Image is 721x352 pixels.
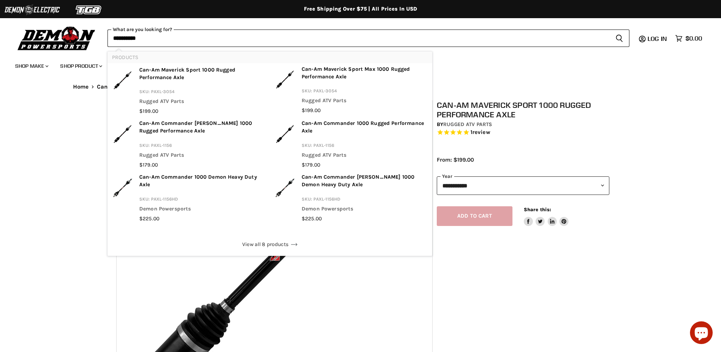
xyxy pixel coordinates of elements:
[139,88,265,98] p: SKU: PAXL-3054
[61,3,117,17] img: TGB Logo 2
[97,84,249,90] span: Can-Am Maverick Sport 1000 Rugged Performance Axle
[4,3,61,17] img: Demon Electric Logo 2
[302,97,428,107] p: Rugged ATV Parts
[302,162,320,168] span: $179.00
[73,84,89,90] a: Home
[437,120,609,129] div: by
[609,30,629,47] button: Search
[437,100,609,119] h1: Can-Am Maverick Sport 1000 Rugged Performance Axle
[112,173,265,223] a: Can-Am Commander 1000 Demon Heavy Duty Axle Can-Am Commander 1000 Demon Heavy Duty Axle SKU: PAXL...
[472,129,490,136] span: review
[139,215,159,222] span: $225.00
[9,58,53,74] a: Shop Make
[685,35,702,42] span: $0.00
[139,66,265,84] p: Can-Am Maverick Sport 1000 Rugged Performance Axle
[9,55,700,74] ul: Main menu
[671,33,706,44] a: $0.00
[437,156,474,163] span: From: $199.00
[274,120,428,169] a: Can-Am Commander 1000 Rugged Performance Axle Can-Am Commander 1000 Rugged Performance Axle SKU: ...
[274,65,428,115] a: Can-Am Maverick Sport Max 1000 Rugged Performance Axle Can-Am Maverick Sport Max 1000 Rugged Perf...
[242,241,297,248] span: View all 8 products
[443,121,492,128] a: Rugged ATV Parts
[437,129,609,137] span: Rated 5.0 out of 5 stars 1 reviews
[139,173,265,191] p: Can-Am Commander 1000 Demon Heavy Duty Axle
[302,120,428,137] p: Can-Am Commander 1000 Rugged Performance Axle
[112,173,133,201] img: Can-Am Commander 1000 Demon Heavy Duty Axle
[139,98,265,107] p: Rugged ATV Parts
[688,321,715,346] inbox-online-store-chat: Shopify online store chat
[107,171,270,225] li: products: Can-Am Commander 1000 Demon Heavy Duty Axle
[274,120,296,148] img: Can-Am Commander 1000 Rugged Performance Axle
[302,205,428,215] p: Demon Powersports
[107,117,270,171] li: products: Can-Am Commander Max 1000 Rugged Performance Axle
[55,58,107,74] a: Shop Product
[302,195,428,205] p: SKU: PAXL-1156HD
[107,30,629,47] form: Product
[112,66,265,115] a: Can-Am Maverick Sport 1000 Rugged Performance Axle Can-Am Maverick Sport 1000 Rugged Performance ...
[302,142,428,151] p: SKU: PAXL-1156
[107,51,432,234] div: Products
[139,151,265,161] p: Rugged ATV Parts
[270,171,432,226] li: products: Can-Am Commander Max 1000 Demon Heavy Duty Axle
[302,87,428,97] p: SKU: PAXL-3054
[107,63,270,118] li: products: Can-Am Maverick Sport 1000 Rugged Performance Axle
[139,108,158,114] span: $199.00
[470,129,490,136] span: 1 reviews
[270,63,432,117] li: products: Can-Am Maverick Sport Max 1000 Rugged Performance Axle
[58,6,663,12] div: Free Shipping Over $75 | All Prices In USD
[274,173,296,201] img: Can-Am Commander Max 1000 Demon Heavy Duty Axle
[112,66,133,94] img: Can-Am Maverick Sport 1000 Rugged Performance Axle
[524,207,551,212] span: Share this:
[112,120,133,148] img: Can-Am Commander Max 1000 Rugged Performance Axle
[139,120,265,137] p: Can-Am Commander [PERSON_NAME] 1000 Rugged Performance Axle
[58,84,663,90] nav: Breadcrumbs
[139,142,265,151] p: SKU: PAXL-1156
[648,35,667,42] span: Log in
[524,206,569,226] aside: Share this:
[107,51,432,63] li: Products
[112,120,265,169] a: Can-Am Commander Max 1000 Rugged Performance Axle Can-Am Commander [PERSON_NAME] 1000 Rugged Perf...
[107,30,609,47] input: When autocomplete results are available use up and down arrows to review and enter to select
[437,176,609,195] select: year
[644,35,671,42] a: Log in
[112,237,428,252] div: View All
[139,162,158,168] span: $179.00
[274,173,428,223] a: Can-Am Commander Max 1000 Demon Heavy Duty Axle Can-Am Commander [PERSON_NAME] 1000 Demon Heavy D...
[139,205,265,215] p: Demon Powersports
[15,25,98,51] img: Demon Powersports
[302,173,428,191] p: Can-Am Commander [PERSON_NAME] 1000 Demon Heavy Duty Axle
[270,117,432,171] li: products: Can-Am Commander 1000 Rugged Performance Axle
[302,65,428,83] p: Can-Am Maverick Sport Max 1000 Rugged Performance Axle
[112,237,428,252] a: View all 8 products
[274,65,296,93] img: Can-Am Maverick Sport Max 1000 Rugged Performance Axle
[302,107,321,114] span: $199.00
[302,151,428,161] p: Rugged ATV Parts
[302,215,322,222] span: $225.00
[139,195,265,205] p: SKU: PAXL-1156HD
